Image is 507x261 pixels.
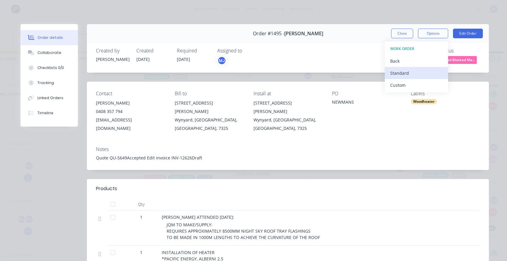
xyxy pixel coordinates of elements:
[21,75,78,90] button: Tracking
[385,43,448,55] button: WORK ORDER
[253,99,323,116] div: [STREET_ADDRESS][PERSON_NAME]
[253,99,323,133] div: [STREET_ADDRESS][PERSON_NAME]Wynyard, [GEOGRAPHIC_DATA], [GEOGRAPHIC_DATA], 7325
[453,29,483,38] button: Edit Order
[96,155,480,161] div: Quote QU-5649Accepted Edit invoice INV-12626Draft
[253,31,284,36] span: Order #1495 -
[96,48,129,54] div: Created by
[441,56,477,64] span: Road Blocked Ma...
[385,79,448,91] button: Custom
[390,45,443,53] div: WORK ORDER
[418,29,448,38] button: Options
[96,107,165,116] div: 0408 357 794
[140,214,142,220] span: 1
[385,55,448,67] button: Back
[21,105,78,121] button: Timeline
[136,56,150,62] span: [DATE]
[140,249,142,256] span: 1
[37,50,61,55] div: Collaborate
[21,60,78,75] button: Checklists 0/0
[96,146,480,152] div: Notes
[385,67,448,79] button: Standard
[175,91,244,96] div: Bill to
[175,116,244,133] div: Wynyard, [GEOGRAPHIC_DATA], [GEOGRAPHIC_DATA], 7325
[332,91,401,96] div: PO
[441,48,480,54] div: Status
[217,48,278,54] div: Assigned to
[177,56,190,62] span: [DATE]
[96,116,165,133] div: [EMAIL_ADDRESS][DOMAIN_NAME]
[21,90,78,105] button: Linked Orders
[253,91,323,96] div: Install at
[96,99,165,107] div: [PERSON_NAME]
[167,222,320,240] span: JQM TO MAKE/SUPPLY: REQUIRES APPROXIMATELY 8500MM NIGHT SKY ROOF TRAY FLASHINGS TO BE MADE IN 100...
[253,116,323,133] div: Wynyard, [GEOGRAPHIC_DATA], [GEOGRAPHIC_DATA], 7325
[177,48,210,54] div: Required
[441,56,477,65] button: Road Blocked Ma...
[37,80,54,86] div: Tracking
[175,99,244,133] div: [STREET_ADDRESS][PERSON_NAME]Wynyard, [GEOGRAPHIC_DATA], [GEOGRAPHIC_DATA], 7325
[21,45,78,60] button: Collaborate
[96,99,165,133] div: [PERSON_NAME]0408 357 794[EMAIL_ADDRESS][DOMAIN_NAME]
[411,99,437,104] div: Woodheater
[96,91,165,96] div: Contact
[37,35,63,40] div: Order details
[390,69,443,77] div: Standard
[162,214,234,220] span: [PERSON_NAME] ATTENDED [DATE]:
[123,198,159,210] div: Qty
[96,56,129,62] div: [PERSON_NAME]
[37,95,63,101] div: Linked Orders
[390,57,443,65] div: Back
[332,99,401,107] div: NEWMANS
[136,48,170,54] div: Created
[37,110,53,116] div: Timeline
[390,81,443,90] div: Custom
[37,65,64,71] div: Checklists 0/0
[391,29,413,38] button: Close
[21,30,78,45] button: Order details
[175,99,244,116] div: [STREET_ADDRESS][PERSON_NAME]
[284,31,323,36] span: [PERSON_NAME]
[411,91,480,96] div: Labels
[96,185,117,192] div: Products
[217,56,226,65] button: MJ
